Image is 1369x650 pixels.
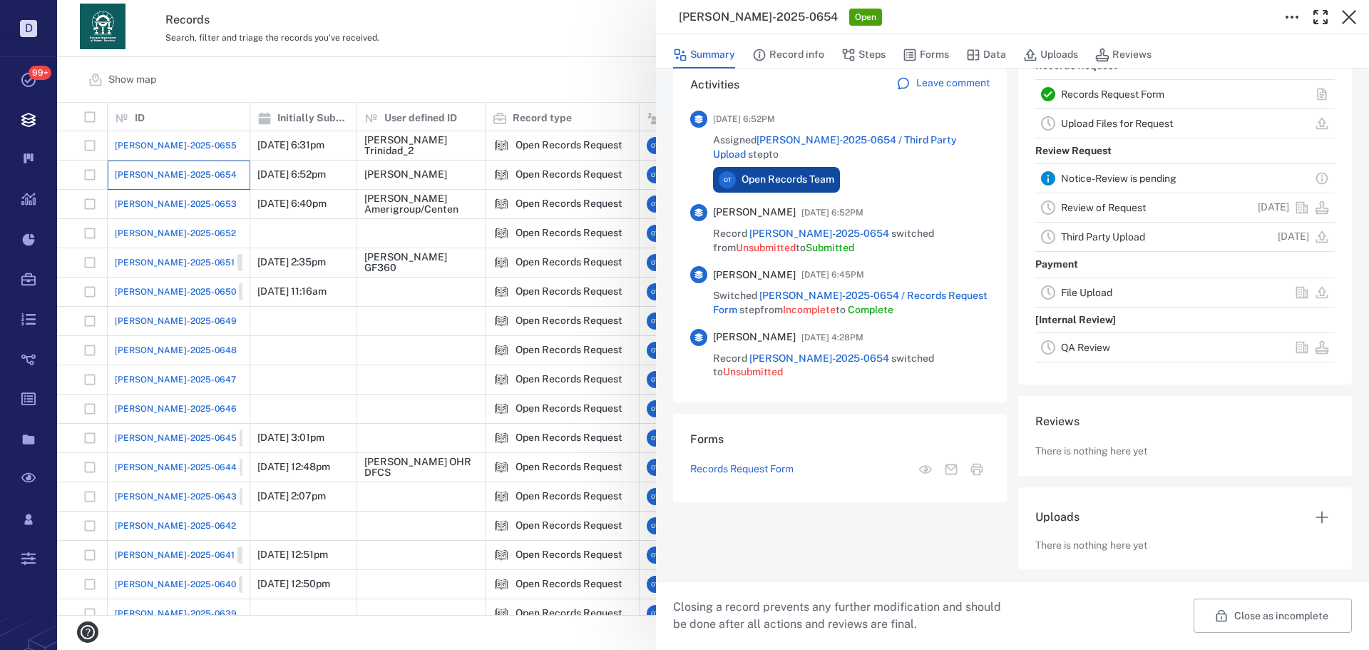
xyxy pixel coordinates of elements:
[783,304,836,315] span: Incomplete
[848,304,893,315] span: Complete
[852,11,879,24] span: Open
[1035,539,1147,553] p: There is nothing here yet
[749,228,889,239] a: [PERSON_NAME]-2025-0654
[713,290,988,315] a: [PERSON_NAME]-2025-0654 / Records Request Form
[1035,308,1116,333] p: [Internal Review]
[673,59,1007,414] div: ActivitiesLeave comment[DATE] 6:52PMAssigned[PERSON_NAME]-2025-0654 / Third Party Upload steptoOT...
[1035,138,1112,164] p: Review Request
[1061,231,1145,243] a: Third Party Upload
[896,76,990,93] a: Leave comment
[29,66,51,80] span: 99+
[673,414,1007,514] div: FormsRecords Request FormView form in the stepMail formPrint form
[673,599,1012,633] p: Closing a record prevents any further modification and should be done after all actions and revie...
[1061,88,1164,100] a: Records Request Form
[801,266,864,283] span: [DATE] 6:45PM
[749,352,889,364] a: [PERSON_NAME]-2025-0654
[713,289,990,317] span: Switched step from to
[1095,41,1152,68] button: Reviews
[723,366,783,377] span: Unsubmitted
[916,76,990,91] p: Leave comment
[1061,342,1110,353] a: QA Review
[1278,230,1309,244] p: [DATE]
[713,330,796,345] span: [PERSON_NAME]
[713,227,990,255] span: Record switched from to
[806,242,854,253] span: Submitted
[713,352,990,380] span: Record switched to
[736,242,796,253] span: Unsubmitted
[742,173,834,187] span: Open Records Team
[1194,599,1352,633] button: Close as incomplete
[1306,3,1335,31] button: Toggle Fullscreen
[1061,118,1173,129] a: Upload Files for Request
[801,204,863,221] span: [DATE] 6:52PM
[673,41,735,68] button: Summary
[1018,396,1352,487] div: ReviewsThere is nothing here yet
[719,171,736,188] div: O T
[1335,3,1363,31] button: Close
[1061,202,1146,213] a: Review of Request
[32,10,61,23] span: Help
[1018,8,1352,396] div: StepsRecords RequestRecords Request FormUpload Files for RequestReview RequestNotice-Review is pe...
[679,9,838,26] h3: [PERSON_NAME]-2025-0654
[690,431,990,448] h6: Forms
[1278,3,1306,31] button: Toggle to Edit Boxes
[752,41,824,68] button: Record info
[20,20,37,37] p: D
[713,133,990,161] span: Assigned step to
[690,76,739,93] h6: Activities
[1035,413,1335,430] h6: Reviews
[1061,173,1176,184] a: Notice-Review is pending
[1035,252,1078,278] p: Payment
[1035,445,1147,459] p: There is nothing here yet
[713,268,796,283] span: [PERSON_NAME]
[1258,200,1289,215] p: [DATE]
[964,457,990,482] button: Print form
[713,111,775,128] span: [DATE] 6:52PM
[713,134,957,160] a: [PERSON_NAME]-2025-0654 / Third Party Upload
[1035,509,1080,526] h6: Uploads
[1061,287,1112,298] a: File Upload
[913,457,938,482] button: View form in the step
[1023,41,1078,68] button: Uploads
[903,41,949,68] button: Forms
[801,329,863,346] span: [DATE] 4:28PM
[713,205,796,220] span: [PERSON_NAME]
[938,457,964,482] button: Mail form
[690,462,794,477] a: Records Request Form
[841,41,886,68] button: Steps
[966,41,1006,68] button: Data
[1018,487,1352,582] div: UploadsThere is nothing here yet
[1035,362,1112,388] p: Record Delivery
